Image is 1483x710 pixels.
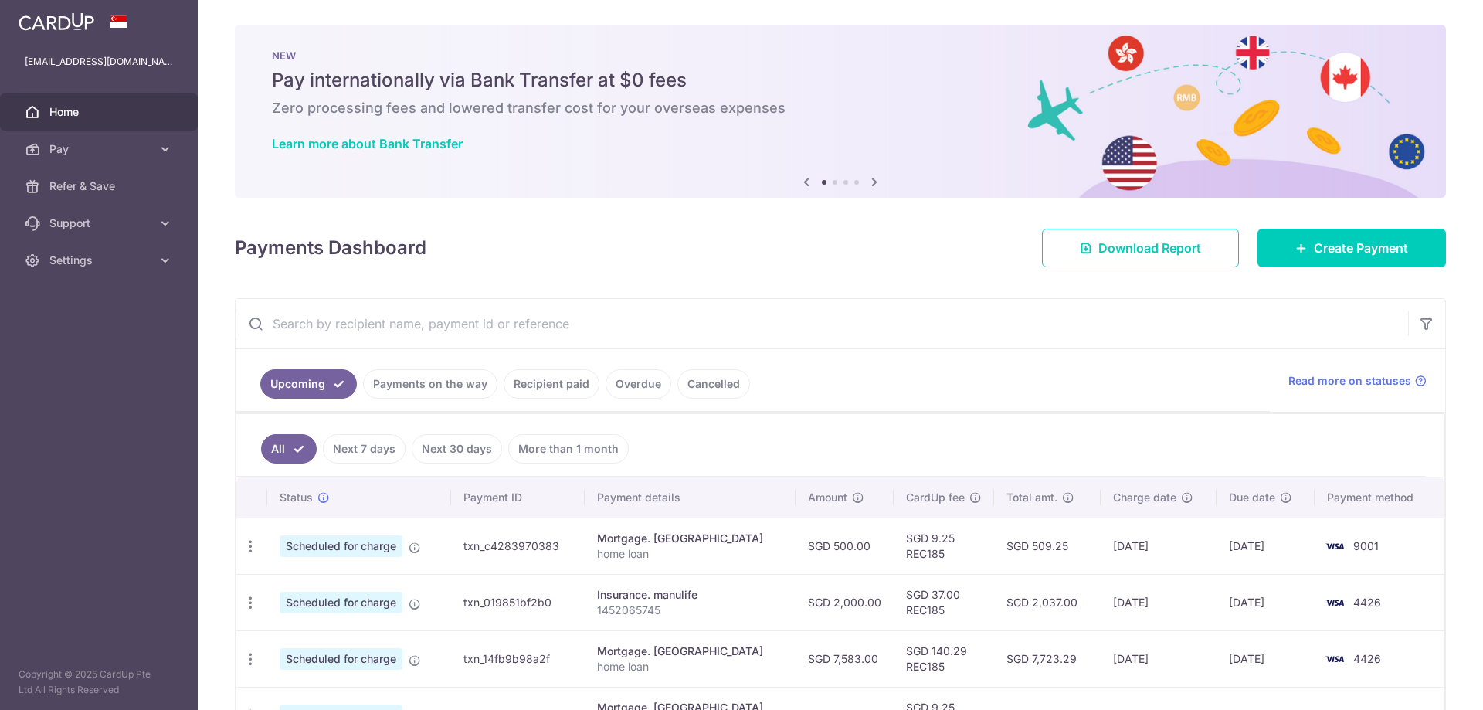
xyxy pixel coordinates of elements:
[1319,537,1350,555] img: Bank Card
[49,253,151,268] span: Settings
[272,136,463,151] a: Learn more about Bank Transfer
[597,587,784,603] div: Insurance. manulife
[451,574,585,630] td: txn_019851bf2b0
[796,574,894,630] td: SGD 2,000.00
[49,104,151,120] span: Home
[323,434,406,464] a: Next 7 days
[1098,239,1201,257] span: Download Report
[796,518,894,574] td: SGD 500.00
[451,477,585,518] th: Payment ID
[1315,477,1444,518] th: Payment method
[1006,490,1057,505] span: Total amt.
[280,592,402,613] span: Scheduled for charge
[1101,574,1217,630] td: [DATE]
[412,434,502,464] a: Next 30 days
[1314,239,1408,257] span: Create Payment
[994,574,1100,630] td: SGD 2,037.00
[808,490,847,505] span: Amount
[272,49,1409,62] p: NEW
[235,25,1446,198] img: Bank transfer banner
[1217,630,1314,687] td: [DATE]
[49,178,151,194] span: Refer & Save
[363,369,497,399] a: Payments on the way
[280,490,313,505] span: Status
[1229,490,1275,505] span: Due date
[280,648,402,670] span: Scheduled for charge
[677,369,750,399] a: Cancelled
[1101,518,1217,574] td: [DATE]
[19,12,94,31] img: CardUp
[597,603,784,618] p: 1452065745
[597,531,784,546] div: Mortgage. [GEOGRAPHIC_DATA]
[1101,630,1217,687] td: [DATE]
[597,659,784,674] p: home loan
[272,68,1409,93] h5: Pay internationally via Bank Transfer at $0 fees
[1113,490,1176,505] span: Charge date
[49,216,151,231] span: Support
[49,141,151,157] span: Pay
[1353,539,1379,552] span: 9001
[1217,518,1314,574] td: [DATE]
[1319,650,1350,668] img: Bank Card
[1257,229,1446,267] a: Create Payment
[1353,652,1381,665] span: 4426
[236,299,1408,348] input: Search by recipient name, payment id or reference
[260,369,357,399] a: Upcoming
[585,477,796,518] th: Payment details
[597,546,784,562] p: home loan
[894,574,994,630] td: SGD 37.00 REC185
[272,99,1409,117] h6: Zero processing fees and lowered transfer cost for your overseas expenses
[504,369,599,399] a: Recipient paid
[894,630,994,687] td: SGD 140.29 REC185
[994,630,1100,687] td: SGD 7,723.29
[1288,373,1411,389] span: Read more on statuses
[796,630,894,687] td: SGD 7,583.00
[1288,373,1427,389] a: Read more on statuses
[261,434,317,464] a: All
[597,644,784,659] div: Mortgage. [GEOGRAPHIC_DATA]
[994,518,1100,574] td: SGD 509.25
[606,369,671,399] a: Overdue
[1042,229,1239,267] a: Download Report
[906,490,965,505] span: CardUp fee
[1217,574,1314,630] td: [DATE]
[451,630,585,687] td: txn_14fb9b98a2f
[280,535,402,557] span: Scheduled for charge
[235,234,426,262] h4: Payments Dashboard
[25,54,173,70] p: [EMAIL_ADDRESS][DOMAIN_NAME]
[451,518,585,574] td: txn_c4283970383
[1353,596,1381,609] span: 4426
[894,518,994,574] td: SGD 9.25 REC185
[508,434,629,464] a: More than 1 month
[1319,593,1350,612] img: Bank Card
